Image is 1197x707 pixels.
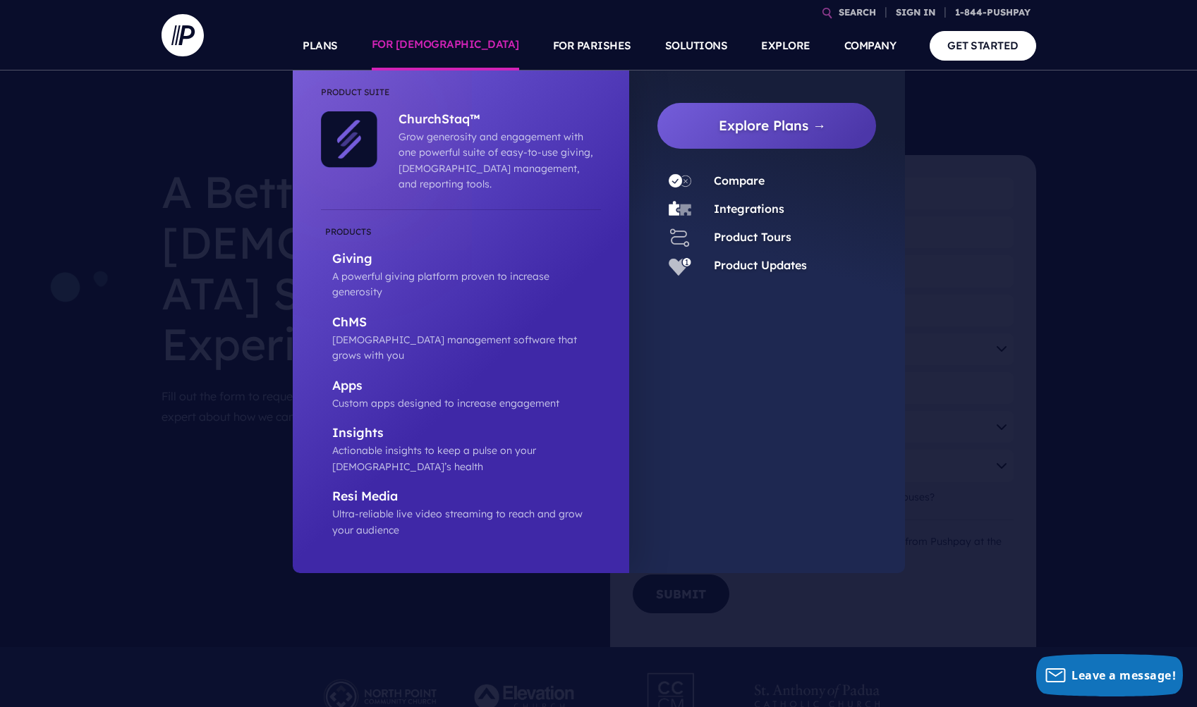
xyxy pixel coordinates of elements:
[332,506,601,538] p: Ultra-reliable live video streaming to reach and grow your audience
[332,378,601,395] p: Apps
[844,21,897,70] a: COMPANY
[669,226,691,249] img: Product Tours - Icon
[321,378,601,412] a: Apps Custom apps designed to increase engagement
[714,258,807,272] a: Product Updates
[657,226,703,249] a: Product Tours - Icon
[321,224,601,300] a: Giving A powerful giving platform proven to increase generosity
[303,21,338,70] a: PLANS
[669,198,691,221] img: Integrations - Icon
[321,314,601,364] a: ChMS [DEMOGRAPHIC_DATA] management software that grows with you
[332,269,601,300] p: A powerful giving platform proven to increase generosity
[321,111,377,168] img: ChurchStaq™ - Icon
[321,85,601,111] li: Product Suite
[332,425,601,443] p: Insights
[930,31,1036,60] a: GET STARTED
[332,332,601,364] p: [DEMOGRAPHIC_DATA] management software that grows with you
[332,251,601,269] p: Giving
[714,202,784,216] a: Integrations
[669,103,877,149] a: Explore Plans →
[399,129,594,192] p: Grow generosity and engagement with one powerful suite of easy-to-use giving, [DEMOGRAPHIC_DATA] ...
[669,170,691,192] img: Compare - Icon
[321,425,601,474] a: Insights Actionable insights to keep a pulse on your [DEMOGRAPHIC_DATA]’s health
[399,111,594,129] p: ChurchStaq™
[665,21,728,70] a: SOLUTIONS
[332,314,601,332] p: ChMS
[669,254,691,277] img: Product Updates - Icon
[372,21,519,70] a: FOR [DEMOGRAPHIC_DATA]
[1071,668,1176,683] span: Leave a message!
[714,230,791,244] a: Product Tours
[377,111,594,192] a: ChurchStaq™ Grow generosity and engagement with one powerful suite of easy-to-use giving, [DEMOGR...
[1036,654,1183,696] button: Leave a message!
[761,21,810,70] a: EXPLORE
[657,170,703,192] a: Compare - Icon
[321,488,601,538] a: Resi Media Ultra-reliable live video streaming to reach and grow your audience
[657,254,703,277] a: Product Updates - Icon
[714,173,765,187] a: Compare
[553,21,631,70] a: FOR PARISHES
[657,198,703,221] a: Integrations - Icon
[332,395,601,411] p: Custom apps designed to increase engagement
[332,443,601,474] p: Actionable insights to keep a pulse on your [DEMOGRAPHIC_DATA]’s health
[332,488,601,506] p: Resi Media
